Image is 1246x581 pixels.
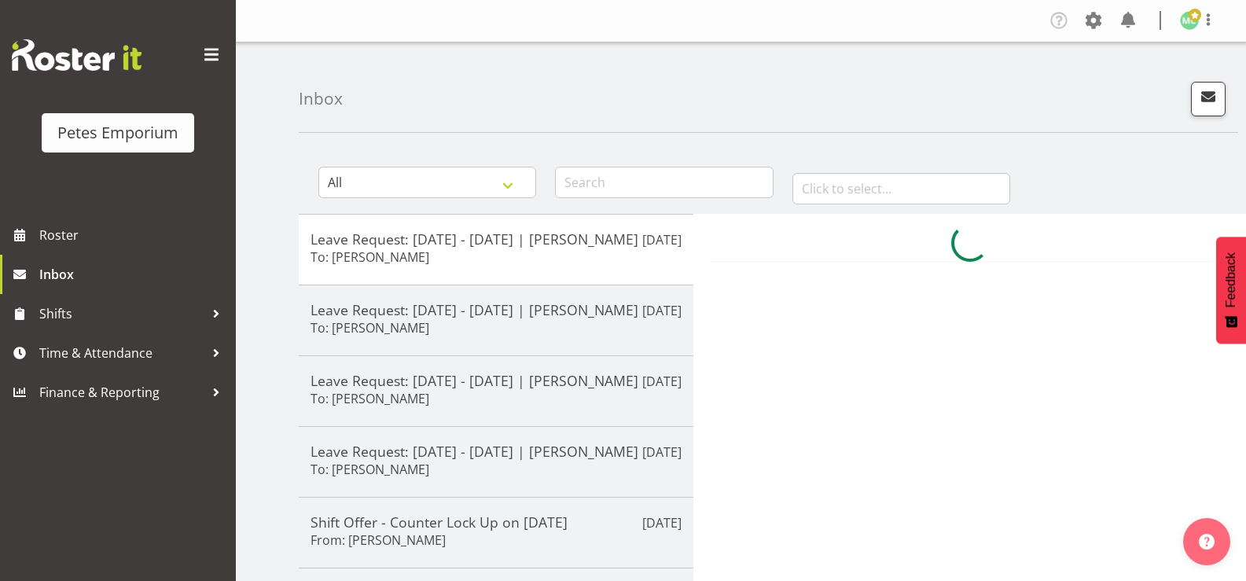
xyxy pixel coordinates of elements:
[1224,252,1238,307] span: Feedback
[311,513,682,531] h5: Shift Offer - Counter Lock Up on [DATE]
[57,121,178,145] div: Petes Emporium
[39,223,228,247] span: Roster
[12,39,142,71] img: Rosterit website logo
[1180,11,1199,30] img: melissa-cowen2635.jpg
[311,372,682,389] h5: Leave Request: [DATE] - [DATE] | [PERSON_NAME]
[642,372,682,391] p: [DATE]
[299,90,343,108] h4: Inbox
[311,532,446,548] h6: From: [PERSON_NAME]
[311,320,429,336] h6: To: [PERSON_NAME]
[311,461,429,477] h6: To: [PERSON_NAME]
[1199,534,1215,550] img: help-xxl-2.png
[311,301,682,318] h5: Leave Request: [DATE] - [DATE] | [PERSON_NAME]
[311,443,682,460] h5: Leave Request: [DATE] - [DATE] | [PERSON_NAME]
[311,230,682,248] h5: Leave Request: [DATE] - [DATE] | [PERSON_NAME]
[311,249,429,265] h6: To: [PERSON_NAME]
[311,391,429,406] h6: To: [PERSON_NAME]
[642,301,682,320] p: [DATE]
[39,381,204,404] span: Finance & Reporting
[642,443,682,461] p: [DATE]
[555,167,773,198] input: Search
[642,513,682,532] p: [DATE]
[1216,237,1246,344] button: Feedback - Show survey
[642,230,682,249] p: [DATE]
[39,302,204,325] span: Shifts
[39,341,204,365] span: Time & Attendance
[39,263,228,286] span: Inbox
[792,173,1010,204] input: Click to select...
